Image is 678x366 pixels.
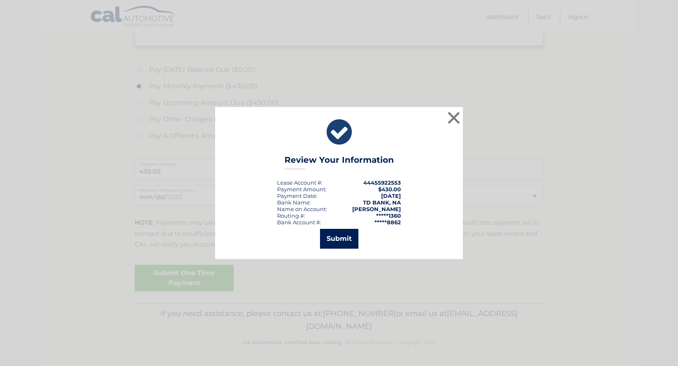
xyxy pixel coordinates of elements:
span: Payment Date [277,193,316,199]
div: Bank Account #: [277,219,321,226]
h3: Review Your Information [284,155,394,169]
div: Bank Name: [277,199,311,206]
div: : [277,193,318,199]
button: Submit [320,229,358,249]
strong: TD BANK, NA [363,199,401,206]
div: Payment Amount: [277,186,327,193]
div: Lease Account #: [277,179,322,186]
button: × [446,109,462,126]
span: [DATE] [381,193,401,199]
strong: 44455922553 [363,179,401,186]
div: Name on Account: [277,206,327,212]
span: $430.00 [378,186,401,193]
div: Routing #: [277,212,305,219]
strong: [PERSON_NAME] [352,206,401,212]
